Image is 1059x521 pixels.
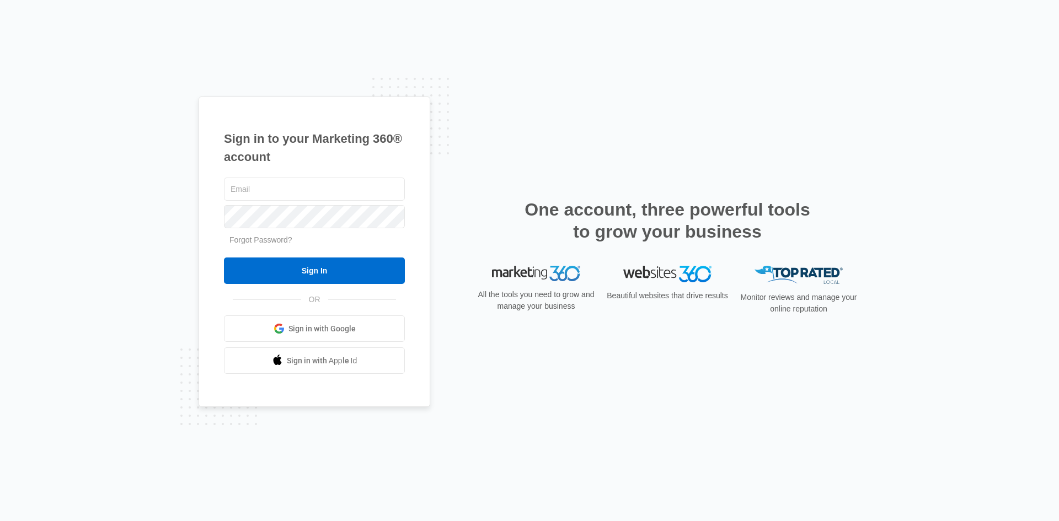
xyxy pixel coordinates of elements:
[755,266,843,284] img: Top Rated Local
[606,290,729,302] p: Beautiful websites that drive results
[224,315,405,342] a: Sign in with Google
[737,292,860,315] p: Monitor reviews and manage your online reputation
[492,266,580,281] img: Marketing 360
[224,347,405,374] a: Sign in with Apple Id
[224,130,405,166] h1: Sign in to your Marketing 360® account
[229,235,292,244] a: Forgot Password?
[474,289,598,312] p: All the tools you need to grow and manage your business
[521,198,814,243] h2: One account, three powerful tools to grow your business
[301,294,328,305] span: OR
[224,257,405,284] input: Sign In
[224,178,405,201] input: Email
[287,355,357,367] span: Sign in with Apple Id
[288,323,356,335] span: Sign in with Google
[623,266,712,282] img: Websites 360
